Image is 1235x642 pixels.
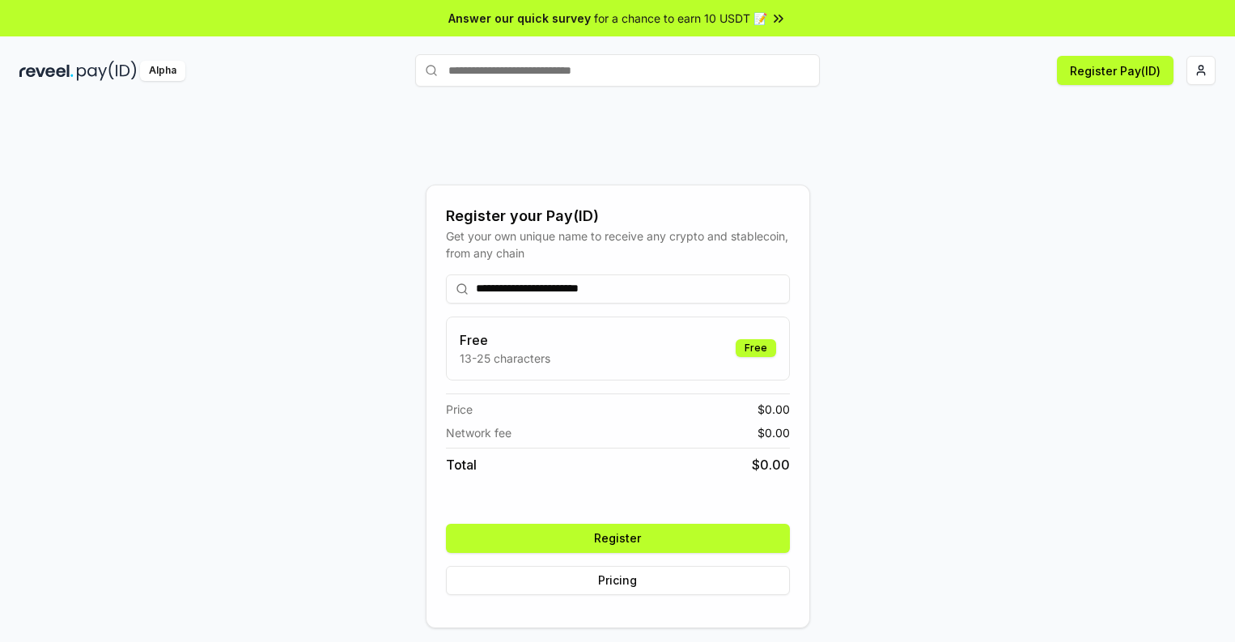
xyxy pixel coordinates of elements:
[460,330,550,350] h3: Free
[446,205,790,227] div: Register your Pay(ID)
[758,401,790,418] span: $ 0.00
[446,424,511,441] span: Network fee
[460,350,550,367] p: 13-25 characters
[19,61,74,81] img: reveel_dark
[594,10,767,27] span: for a chance to earn 10 USDT 📝
[77,61,137,81] img: pay_id
[140,61,185,81] div: Alpha
[446,566,790,595] button: Pricing
[736,339,776,357] div: Free
[1057,56,1173,85] button: Register Pay(ID)
[446,401,473,418] span: Price
[446,524,790,553] button: Register
[446,227,790,261] div: Get your own unique name to receive any crypto and stablecoin, from any chain
[758,424,790,441] span: $ 0.00
[448,10,591,27] span: Answer our quick survey
[446,455,477,474] span: Total
[752,455,790,474] span: $ 0.00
